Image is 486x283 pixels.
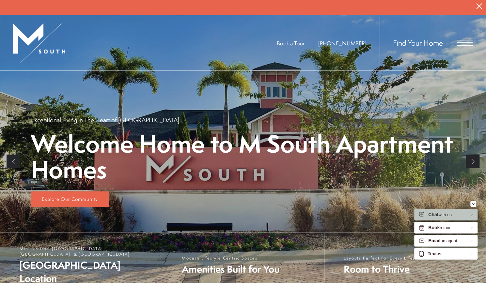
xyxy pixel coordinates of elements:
div: Summer Savings at M [GEOGRAPHIC_DATA] [209,13,391,26]
p: Exceptional Living in The Heart of [GEOGRAPHIC_DATA] [31,116,179,124]
button: Open Menu [457,40,473,46]
a: Explore Our Community [31,191,109,207]
a: Book a Tour [277,40,305,47]
span: Room to Thrive [344,262,424,276]
img: MSouth [13,23,65,63]
span: Amenities Built for You [182,262,279,276]
span: Layouts Perfect For Every Lifestyle [344,255,424,261]
a: Next [466,155,479,168]
p: Welcome Home to M South Apartment Homes [31,131,455,182]
a: Find Your Home [393,38,443,48]
span: Explore Our Community [42,196,98,202]
a: Call Us at 813-570-8014 [318,40,367,47]
span: [PHONE_NUMBER] [318,40,367,47]
span: Modern Lifestyle Centric Spaces [182,255,279,261]
img: Summer Savings at M South Apartments [95,15,199,76]
span: Minutes from [GEOGRAPHIC_DATA], [GEOGRAPHIC_DATA], & [GEOGRAPHIC_DATA] [20,246,156,257]
a: Previous [7,155,20,168]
